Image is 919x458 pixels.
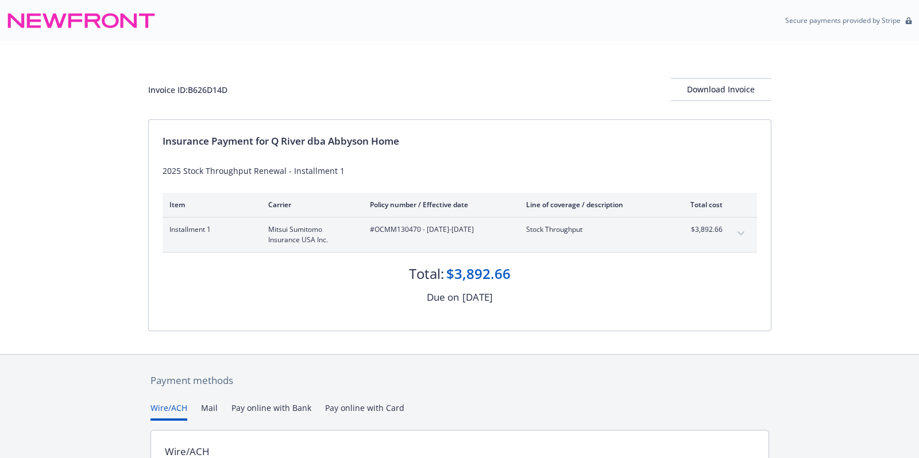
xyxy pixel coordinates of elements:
[671,78,771,101] button: Download Invoice
[732,224,750,243] button: expand content
[671,79,771,100] div: Download Invoice
[370,200,508,209] div: Policy number / Effective date
[268,200,352,209] div: Carrier
[231,402,311,421] button: Pay online with Bank
[526,224,661,235] span: Stock Throughput
[268,224,352,245] span: Mitsui Sumitomo Insurance USA Inc.
[169,224,250,235] span: Installment 1
[163,134,757,149] div: Insurance Payment for Q River dba Abbyson Home
[462,290,493,305] div: [DATE]
[679,200,723,209] div: Total cost
[446,264,511,284] div: $3,892.66
[150,402,187,421] button: Wire/ACH
[427,290,459,305] div: Due on
[526,200,661,209] div: Line of coverage / description
[150,373,769,388] div: Payment methods
[325,402,404,421] button: Pay online with Card
[370,224,508,235] span: #OCMM130470 - [DATE]-[DATE]
[163,165,757,177] div: 2025 Stock Throughput Renewal - Installment 1
[679,224,723,235] span: $3,892.66
[409,264,444,284] div: Total:
[785,15,901,25] p: Secure payments provided by Stripe
[148,84,227,96] div: Invoice ID: B626D14D
[169,200,250,209] div: Item
[201,402,218,421] button: Mail
[163,218,757,252] div: Installment 1Mitsui Sumitomo Insurance USA Inc.#OCMM130470 - [DATE]-[DATE]Stock Throughput$3,892....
